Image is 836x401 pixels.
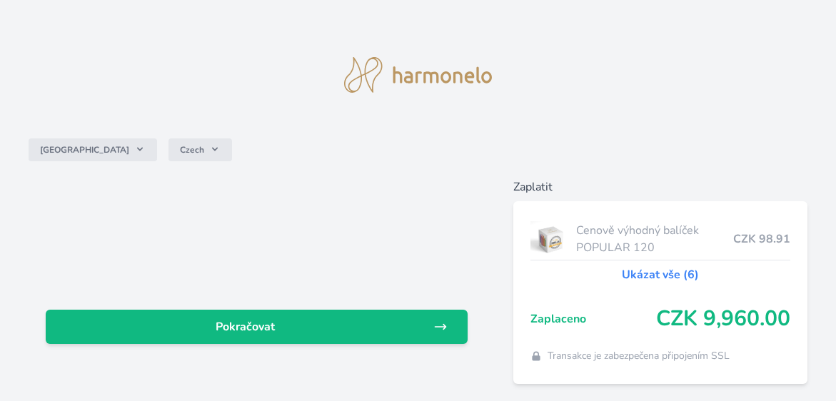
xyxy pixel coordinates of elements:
[40,144,129,156] span: [GEOGRAPHIC_DATA]
[46,310,468,344] a: Pokračovat
[530,310,656,328] span: Zaplaceno
[57,318,433,335] span: Pokračovat
[344,57,493,93] img: logo.svg
[656,306,790,332] span: CZK 9,960.00
[180,144,204,156] span: Czech
[513,178,807,196] h6: Zaplatit
[622,266,699,283] a: Ukázat vše (6)
[576,222,733,256] span: Cenově výhodný balíček POPULAR 120
[168,138,232,161] button: Czech
[29,138,157,161] button: [GEOGRAPHIC_DATA]
[548,349,730,363] span: Transakce je zabezpečena připojením SSL
[530,221,571,257] img: popular.jpg
[733,230,790,248] span: CZK 98.91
